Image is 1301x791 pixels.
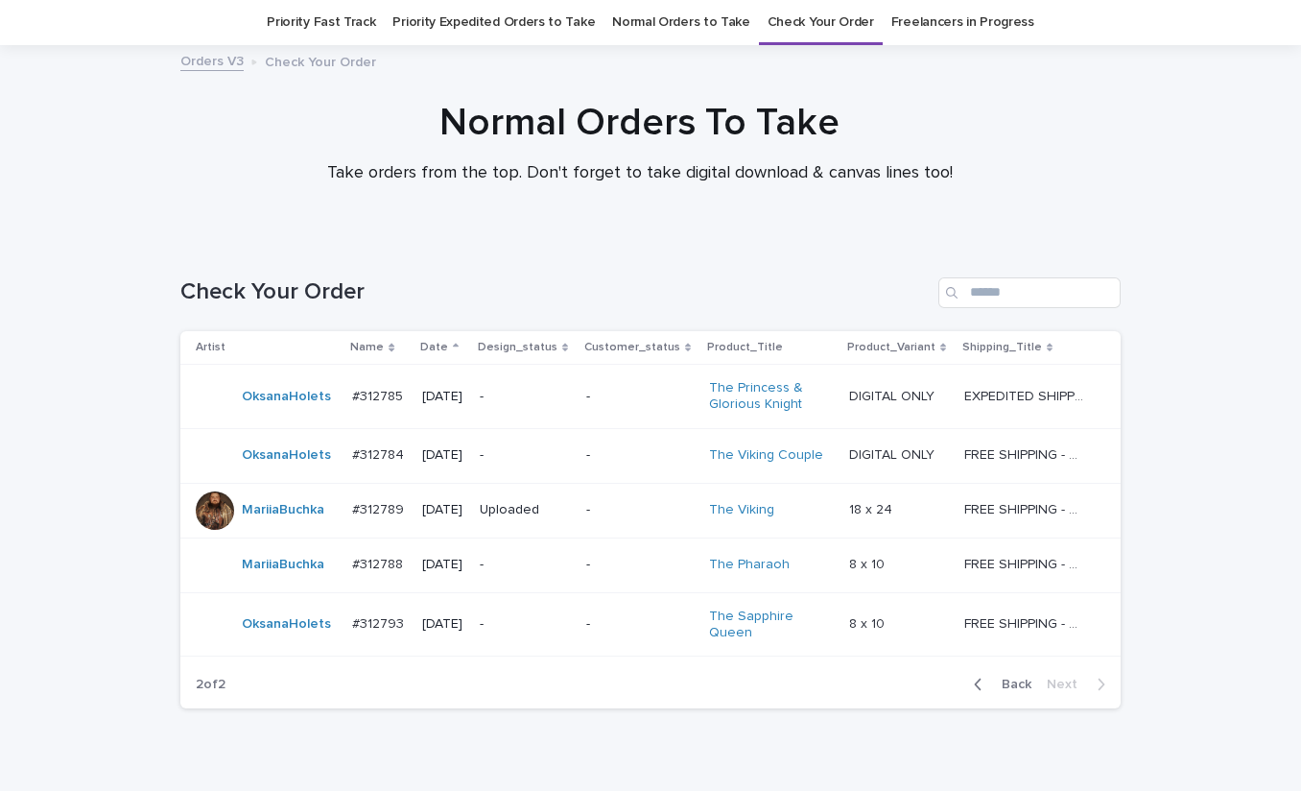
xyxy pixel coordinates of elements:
a: MariiaBuchka [242,557,324,573]
h1: Normal Orders To Take [170,100,1110,146]
a: The Viking [709,502,774,518]
p: #312793 [352,612,408,633]
p: Product_Title [707,337,783,358]
tr: MariiaBuchka #312789#312789 [DATE]Uploaded-The Viking 18 x 2418 x 24 FREE SHIPPING - preview in 1... [180,483,1121,538]
p: Design_status [478,337,557,358]
a: The Princess & Glorious Knight [709,380,829,413]
p: FREE SHIPPING - preview in 1-2 business days, after your approval delivery will take 5-10 b.d. [964,498,1088,518]
p: FREE SHIPPING - preview in 1-2 business days, after your approval delivery will take 5-10 b.d. [964,612,1088,633]
p: Product_Variant [847,337,935,358]
p: - [586,616,694,633]
p: [DATE] [422,502,464,518]
p: [DATE] [422,557,464,573]
a: OksanaHolets [242,616,331,633]
p: - [586,447,694,464]
p: #312788 [352,553,407,573]
a: The Sapphire Queen [709,609,829,641]
p: - [480,389,570,405]
p: Shipping_Title [962,337,1042,358]
p: - [586,557,694,573]
p: 18 x 24 [849,498,896,518]
p: - [586,389,694,405]
p: Take orders from the top. Don't forget to take digital download & canvas lines too! [256,163,1024,184]
p: DIGITAL ONLY [849,385,938,405]
p: Uploaded [480,502,570,518]
p: [DATE] [422,447,464,464]
p: 8 x 10 [849,612,888,633]
tr: OksanaHolets #312785#312785 [DATE]--The Princess & Glorious Knight DIGITAL ONLYDIGITAL ONLY EXPED... [180,365,1121,429]
a: OksanaHolets [242,447,331,464]
a: The Viking Couple [709,447,823,464]
tr: MariiaBuchka #312788#312788 [DATE]--The Pharaoh 8 x 108 x 10 FREE SHIPPING - preview in 1-2 busin... [180,538,1121,592]
p: Name [350,337,384,358]
tr: OksanaHolets #312784#312784 [DATE]--The Viking Couple DIGITAL ONLYDIGITAL ONLY FREE SHIPPING - pr... [180,428,1121,483]
a: MariiaBuchka [242,502,324,518]
p: - [480,557,570,573]
p: [DATE] [422,616,464,633]
p: Date [420,337,448,358]
p: #312785 [352,385,407,405]
p: EXPEDITED SHIPPING - preview in 1 business day; delivery up to 5 business days after your approval. [964,385,1088,405]
span: Back [990,678,1031,691]
span: Next [1047,678,1089,691]
p: #312784 [352,443,408,464]
h1: Check Your Order [180,278,931,306]
a: OksanaHolets [242,389,331,405]
p: - [586,502,694,518]
p: - [480,447,570,464]
p: FREE SHIPPING - preview in 1-2 business days, after your approval delivery will take 5-10 b.d. [964,443,1088,464]
p: [DATE] [422,389,464,405]
button: Next [1039,676,1121,693]
tr: OksanaHolets #312793#312793 [DATE]--The Sapphire Queen 8 x 108 x 10 FREE SHIPPING - preview in 1-... [180,592,1121,657]
p: DIGITAL ONLY [849,443,938,464]
button: Back [958,676,1039,693]
p: #312789 [352,498,408,518]
p: FREE SHIPPING - preview in 1-2 business days, after your approval delivery will take 5-10 b.d. [964,553,1088,573]
p: Check Your Order [265,50,376,71]
p: 8 x 10 [849,553,888,573]
p: Customer_status [584,337,680,358]
a: The Pharaoh [709,557,790,573]
a: Orders V3 [180,49,244,71]
p: Artist [196,337,225,358]
p: 2 of 2 [180,661,241,708]
input: Search [938,277,1121,308]
p: - [480,616,570,633]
